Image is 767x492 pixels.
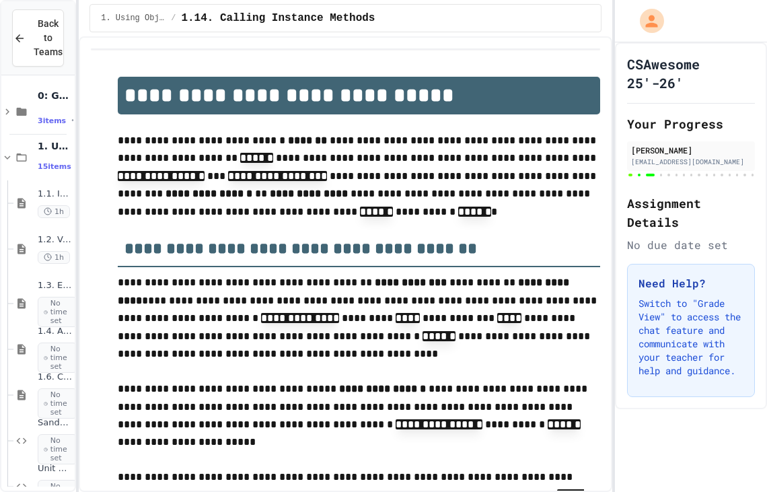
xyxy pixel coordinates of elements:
[34,17,63,59] span: Back to Teams
[38,297,77,328] span: No time set
[38,343,77,374] span: No time set
[12,9,64,67] button: Back to Teams
[626,5,667,36] div: My Account
[38,388,77,419] span: No time set
[38,326,72,337] span: 1.4. Assignment and Input
[627,237,755,253] div: No due date set
[38,463,72,475] span: Unit 1 ProjectA
[631,144,751,156] div: [PERSON_NAME]
[38,372,72,383] span: 1.6. Compound Assignment Operators
[627,194,755,232] h2: Assignment Details
[38,140,72,152] span: 1. Using Objects and Methods
[638,275,743,291] h3: Need Help?
[38,205,70,218] span: 1h
[38,188,72,200] span: 1.1. Introduction to Algorithms, Programming, and Compilers
[181,10,375,26] span: 1.14. Calling Instance Methods
[627,114,755,133] h2: Your Progress
[171,13,176,24] span: /
[38,251,70,264] span: 1h
[38,417,72,429] span: Sandbox #03
[71,115,74,126] span: •
[38,162,71,171] span: 15 items
[638,297,743,378] p: Switch to "Grade View" to access the chat feature and communicate with your teacher for help and ...
[38,234,72,246] span: 1.2. Variables and Data Types
[38,280,72,291] span: 1.3. Expressions and Output
[627,55,755,92] h1: CSAwesome 25'-26'
[101,13,166,24] span: 1. Using Objects and Methods
[38,90,72,102] span: 0: Getting Started
[38,434,77,465] span: No time set
[631,157,751,167] div: [EMAIL_ADDRESS][DOMAIN_NAME]
[38,116,66,125] span: 3 items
